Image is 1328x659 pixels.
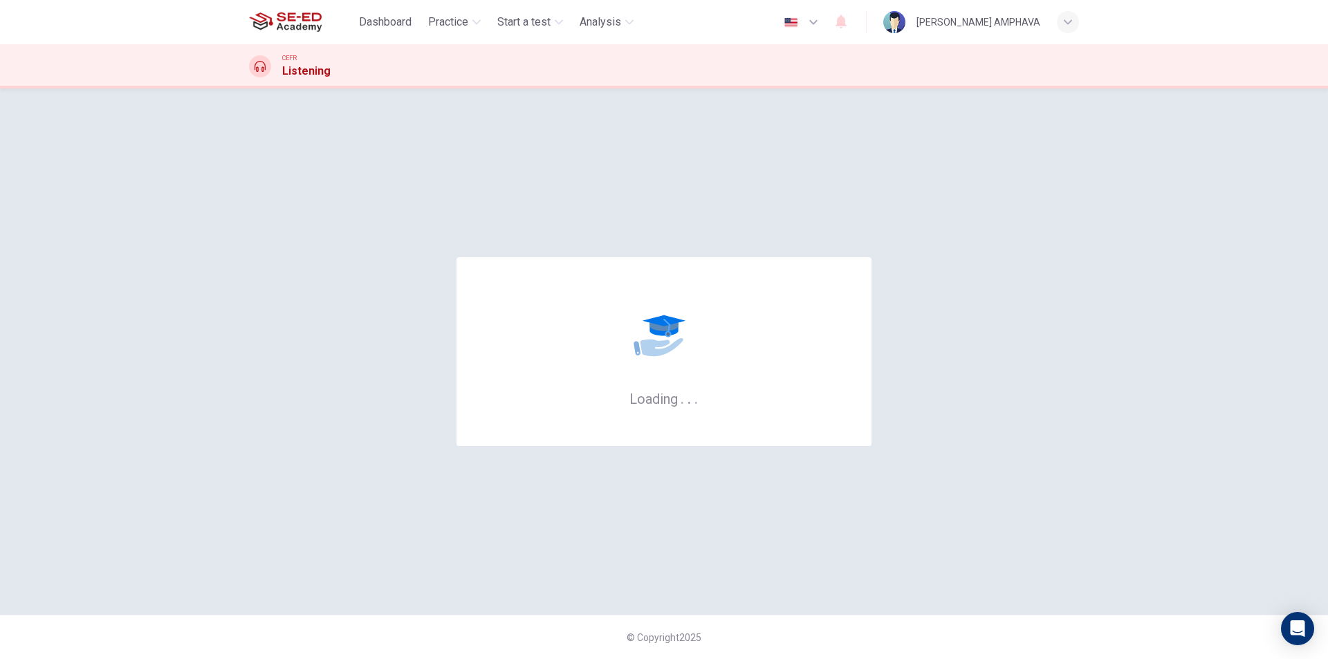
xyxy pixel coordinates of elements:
h6: . [687,386,692,409]
img: en [782,17,800,28]
span: Start a test [497,14,551,30]
span: CEFR [282,53,297,63]
button: Practice [423,10,486,35]
a: SE-ED Academy logo [249,8,353,36]
h6: Loading [629,389,699,407]
h6: . [694,386,699,409]
span: Practice [428,14,468,30]
button: Dashboard [353,10,417,35]
h6: . [680,386,685,409]
div: Open Intercom Messenger [1281,612,1314,645]
span: Dashboard [359,14,412,30]
span: Analysis [580,14,621,30]
img: Profile picture [883,11,905,33]
span: © Copyright 2025 [627,632,701,643]
img: SE-ED Academy logo [249,8,322,36]
button: Start a test [492,10,569,35]
div: [PERSON_NAME] AMPHAVA [916,14,1040,30]
button: Analysis [574,10,639,35]
h1: Listening [282,63,331,80]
